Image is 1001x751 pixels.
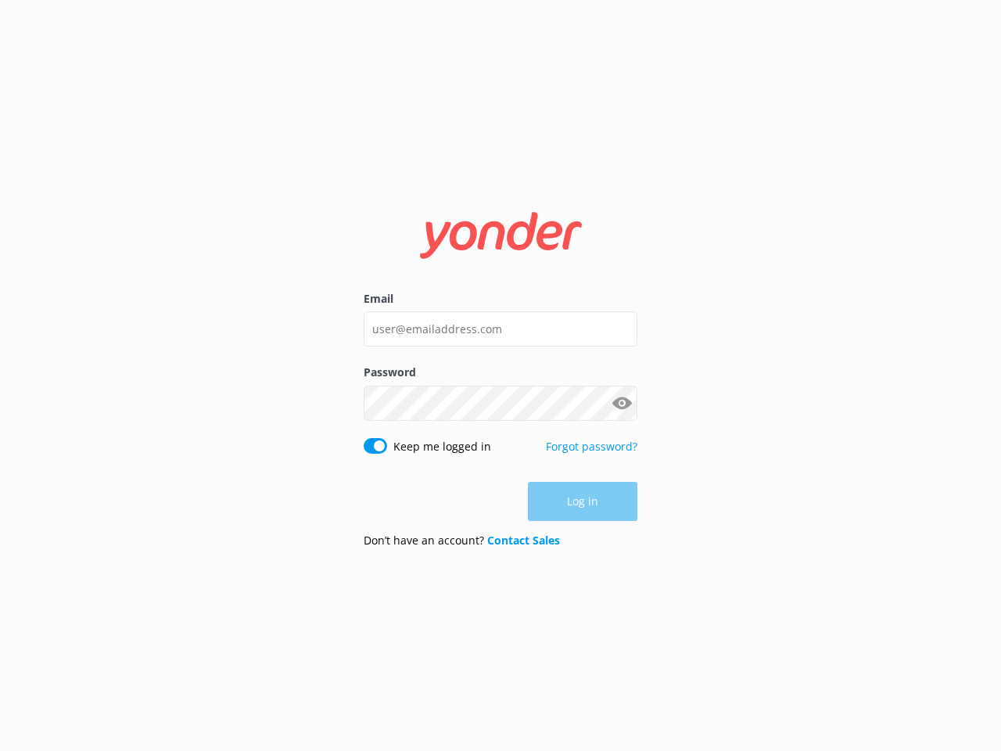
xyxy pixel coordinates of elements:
label: Keep me logged in [393,438,491,455]
label: Email [364,290,637,307]
a: Forgot password? [546,439,637,454]
label: Password [364,364,637,381]
a: Contact Sales [487,533,560,548]
input: user@emailaddress.com [364,311,637,347]
button: Show password [606,387,637,419]
p: Don’t have an account? [364,532,560,549]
